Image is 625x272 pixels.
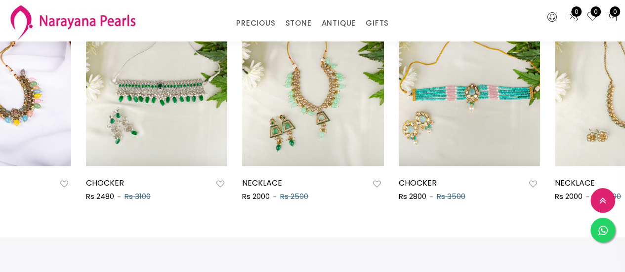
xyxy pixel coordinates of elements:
[437,191,465,201] span: Rs 3500
[370,178,384,191] button: Add to wishlist
[586,11,598,24] a: 0
[86,191,114,201] span: Rs 2480
[555,177,595,189] a: NECKLACE
[590,6,601,17] span: 0
[526,178,540,191] button: Add to wishlist
[606,11,618,24] button: 0
[86,177,124,189] a: CHOCKER
[125,191,151,201] span: Rs 3100
[57,178,71,191] button: Add to wishlist
[399,191,426,201] span: Rs 2800
[321,16,356,31] a: ANTIQUE
[213,178,227,191] button: Add to wishlist
[242,191,270,201] span: Rs 2000
[280,191,308,201] span: Rs 2500
[366,16,389,31] a: GIFTS
[399,177,437,189] a: CHOCKER
[555,191,583,201] span: Rs 2000
[610,6,620,17] span: 0
[593,191,621,201] span: Rs 2500
[571,6,582,17] span: 0
[285,16,311,31] a: STONE
[567,11,579,24] a: 0
[242,177,282,189] a: NECKLACE
[236,16,275,31] a: PRECIOUS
